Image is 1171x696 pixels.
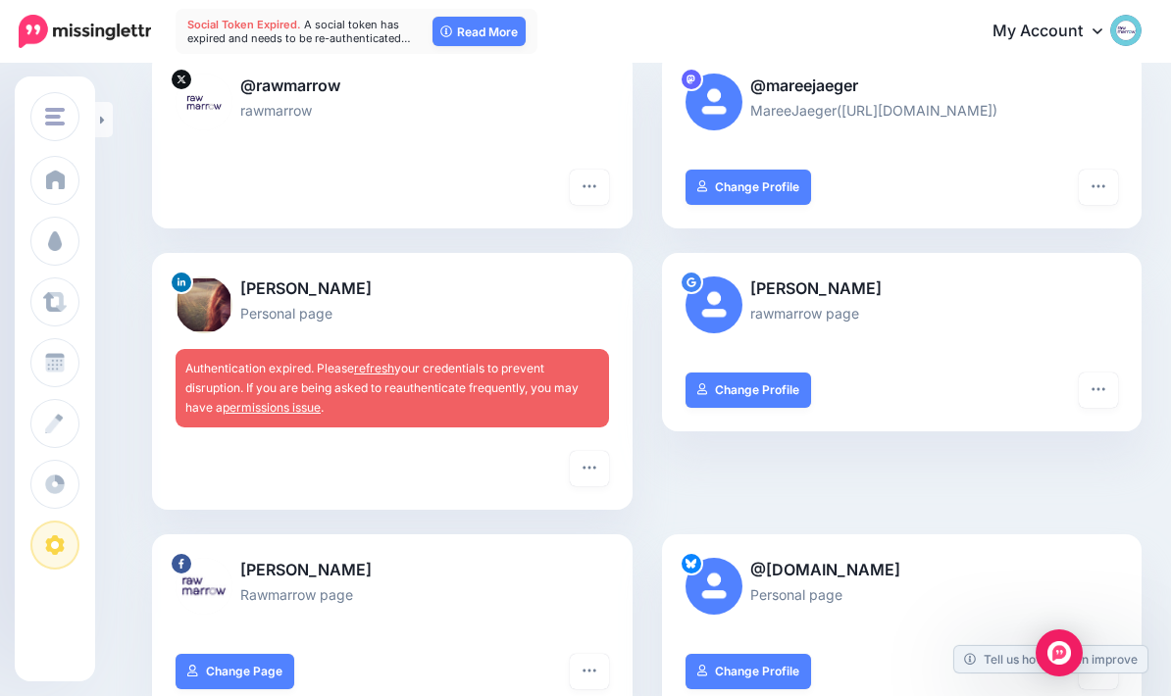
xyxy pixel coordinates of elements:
a: Change Profile [686,373,812,408]
a: refresh [354,361,394,375]
p: [PERSON_NAME] [176,558,609,583]
a: permissions issue [223,400,321,415]
p: rawmarrow page [686,302,1119,324]
a: Tell us how we can improve [954,646,1147,672]
p: rawmarrow [176,99,609,122]
a: Change Profile [686,170,812,205]
span: A social token has expired and needs to be re-authenticated… [187,18,411,45]
span: Social Token Expired. [187,18,301,31]
p: Personal page [176,302,609,324]
a: Read More [433,17,526,46]
p: @rawmarrow [176,74,609,99]
img: user_default_image.png [686,276,742,333]
p: [PERSON_NAME] [176,276,609,302]
img: XEgcVfS_-76803.jpg [176,74,232,130]
div: Open Intercom Messenger [1036,629,1083,676]
p: [PERSON_NAME] [686,276,1119,302]
p: Rawmarrow page [176,583,609,606]
img: menu.png [45,108,65,125]
p: @[DOMAIN_NAME] [686,558,1119,583]
img: user_default_image.png [686,74,742,130]
span: Authentication expired. Please your credentials to prevent disruption. If you are being asked to ... [185,361,579,415]
a: Change Page [176,654,294,689]
img: 1594796692101-77322.png [176,276,232,333]
p: Personal page [686,583,1119,606]
img: 294492358_484641736884675_2186767606985454504_n-bsa134096.png [176,558,232,615]
img: user_default_image.png [686,558,742,615]
img: Missinglettr [19,15,151,48]
a: My Account [973,8,1142,56]
a: Change Profile [686,654,812,689]
p: MareeJaeger([URL][DOMAIN_NAME]) [686,99,1119,122]
p: @mareejaeger [686,74,1119,99]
